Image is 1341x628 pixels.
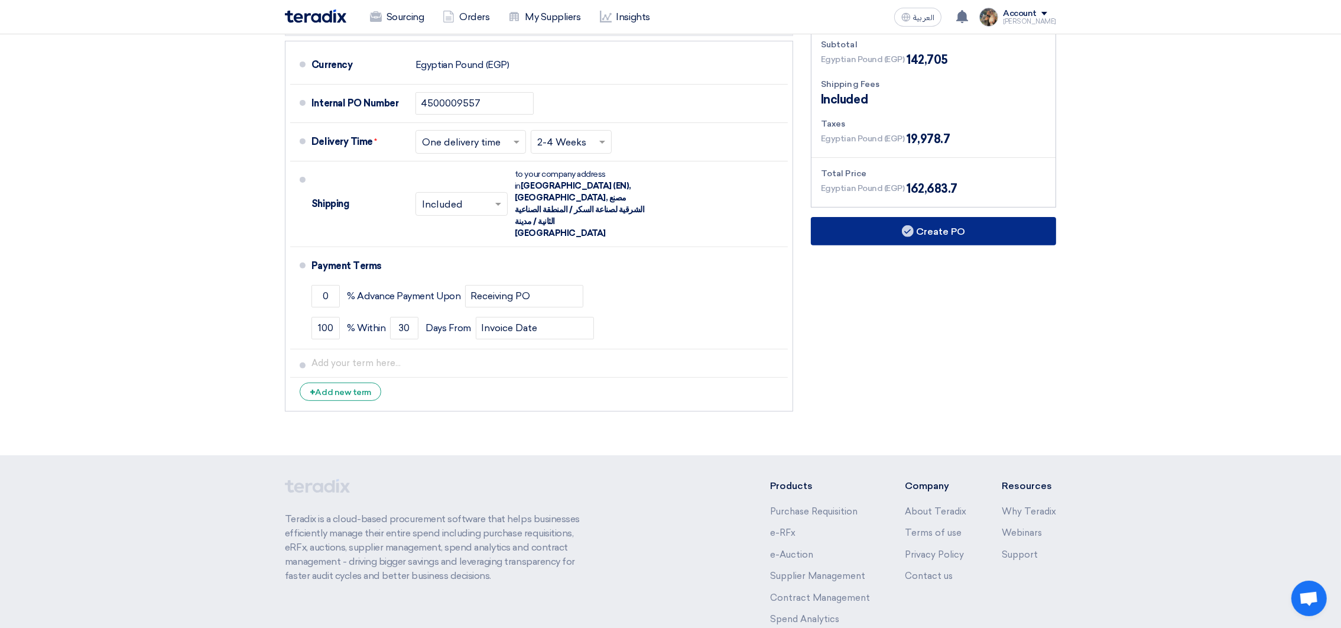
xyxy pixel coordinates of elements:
span: Egyptian Pound (EGP) [821,53,904,66]
a: Supplier Management [770,571,865,581]
a: Spend Analytics [770,614,839,624]
a: Webinars [1002,527,1042,538]
div: Add new term [300,383,381,401]
div: Shipping [311,190,406,218]
span: Egyptian Pound (EGP) [821,132,904,145]
div: Internal PO Number [311,89,406,118]
span: Egyptian Pound (EGP) [821,182,904,195]
span: + [310,387,316,398]
input: Internal PO Number [415,92,534,115]
a: Purchase Requisition [770,506,858,517]
a: Why Teradix [1002,506,1056,517]
a: Insights [590,4,660,30]
span: Included [821,90,868,108]
a: Terms of use [905,527,962,538]
button: العربية [894,8,941,27]
span: 162,683.7 [907,180,957,198]
li: Products [770,479,870,493]
li: Resources [1002,479,1056,493]
div: Egyptian Pound (EGP) [415,54,509,76]
input: payment-term-1 [311,285,340,307]
input: Add your term here... [311,352,783,374]
div: Account [1003,9,1037,19]
img: file_1710751448746.jpg [979,8,998,27]
input: payment-term-2 [476,317,594,339]
a: e-RFx [770,527,795,538]
a: e-Auction [770,549,813,560]
div: [PERSON_NAME] [1003,18,1056,25]
input: payment-term-2 [311,317,340,339]
span: % Within [347,322,385,334]
a: My Suppliers [499,4,590,30]
div: Open chat [1291,581,1327,616]
a: About Teradix [905,506,966,517]
span: [GEOGRAPHIC_DATA] (EN), [GEOGRAPHIC_DATA], مصنع الشرقية لصناعة السكر / المنطقة الصناعية الثانية /... [515,181,644,238]
a: Contract Management [770,593,870,603]
a: Orders [433,4,499,30]
span: Days From [426,322,471,334]
img: Teradix logo [285,9,346,23]
a: Support [1002,549,1038,560]
a: Privacy Policy [905,549,964,560]
p: Teradix is a cloud-based procurement software that helps businesses efficiently manage their enti... [285,512,593,583]
div: to your company address in [515,169,645,239]
span: 19,978.7 [907,130,950,148]
a: Sourcing [361,4,433,30]
button: Create PO [811,217,1056,245]
span: العربية [913,14,934,22]
div: Total Price [821,167,1046,180]
div: Taxes [821,118,1046,130]
div: Subtotal [821,38,1046,51]
input: payment-term-2 [390,317,418,339]
span: 142,705 [907,51,948,69]
div: Payment Terms [311,252,774,280]
div: Shipping Fees [821,78,1046,90]
div: Delivery Time [311,128,406,156]
div: Currency [311,51,406,79]
li: Company [905,479,966,493]
input: payment-term-2 [465,285,583,307]
a: Contact us [905,571,953,581]
span: % Advance Payment Upon [347,290,460,302]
